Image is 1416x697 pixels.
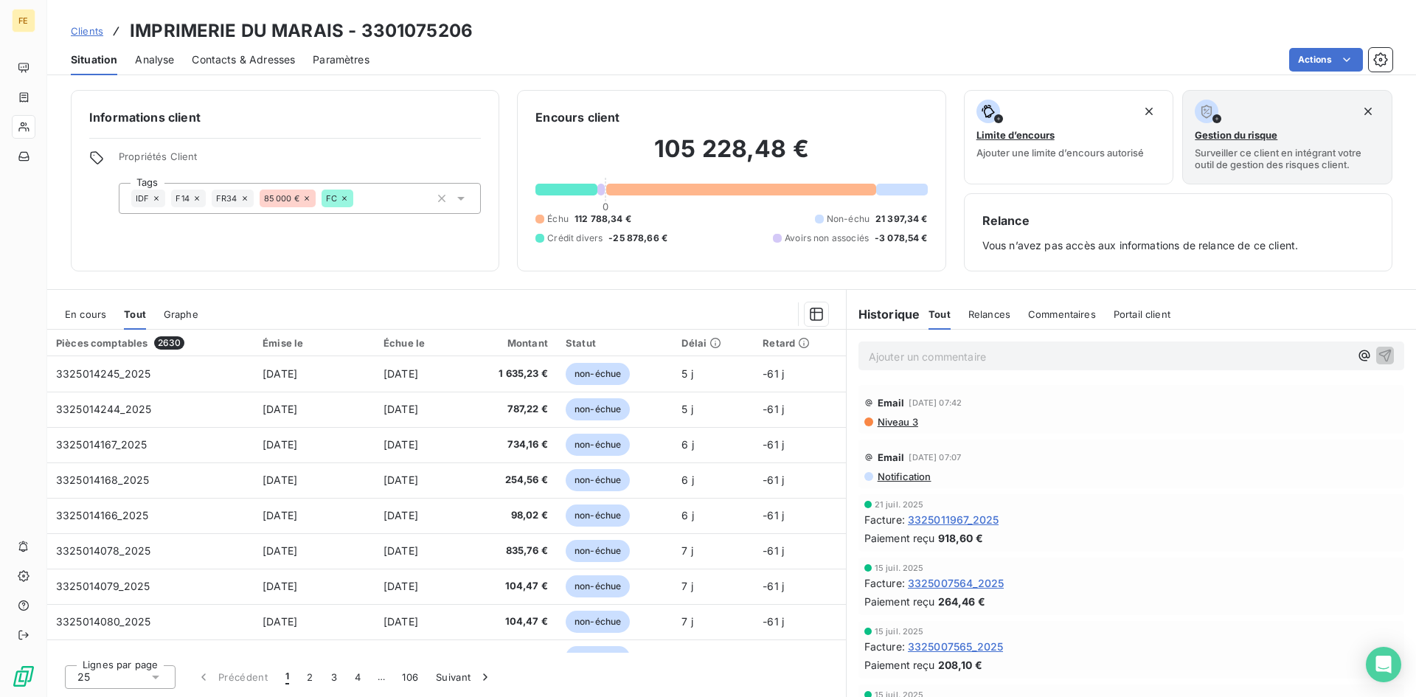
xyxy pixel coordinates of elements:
[763,544,784,557] span: -61 j
[263,580,297,592] span: [DATE]
[566,363,630,385] span: non-échue
[681,615,693,628] span: 7 j
[878,397,905,409] span: Email
[603,201,608,212] span: 0
[566,575,630,597] span: non-échue
[383,337,449,349] div: Échue le
[763,474,784,486] span: -61 j
[875,212,928,226] span: 21 397,34 €
[864,530,935,546] span: Paiement reçu
[566,434,630,456] span: non-échue
[56,403,151,415] span: 3325014244_2025
[56,509,148,521] span: 3325014166_2025
[353,192,365,205] input: Ajouter une valeur
[878,451,905,463] span: Email
[681,474,693,486] span: 6 j
[467,544,548,558] span: 835,76 €
[763,580,784,592] span: -61 j
[875,627,924,636] span: 15 juil. 2025
[135,52,174,67] span: Analyse
[263,651,297,663] span: [DATE]
[847,305,920,323] h6: Historique
[154,336,185,350] span: 2630
[864,512,905,527] span: Facture :
[263,544,297,557] span: [DATE]
[968,308,1010,320] span: Relances
[875,564,924,572] span: 15 juil. 2025
[566,504,630,527] span: non-échue
[369,665,393,689] span: …
[56,474,149,486] span: 3325014168_2025
[982,212,1374,229] h6: Relance
[56,580,150,592] span: 3325014079_2025
[763,615,784,628] span: -61 j
[56,651,151,663] span: 3325013994_2025
[864,594,935,609] span: Paiement reçu
[547,232,603,245] span: Crédit divers
[1114,308,1170,320] span: Portail client
[164,308,198,320] span: Graphe
[467,508,548,523] span: 98,02 €
[681,337,745,349] div: Délai
[763,403,784,415] span: -61 j
[263,438,297,451] span: [DATE]
[56,615,150,628] span: 3325014080_2025
[876,416,918,428] span: Niveau 3
[313,52,369,67] span: Paramètres
[383,474,418,486] span: [DATE]
[681,651,698,663] span: 10 j
[566,398,630,420] span: non-échue
[566,469,630,491] span: non-échue
[56,336,245,350] div: Pièces comptables
[964,90,1174,184] button: Limite d’encoursAjouter une limite d’encours autorisé
[982,212,1374,253] div: Vous n’avez pas accès aux informations de relance de ce client.
[263,509,297,521] span: [DATE]
[864,575,905,591] span: Facture :
[467,337,548,349] div: Montant
[976,129,1055,141] span: Limite d’encours
[56,438,147,451] span: 3325014167_2025
[124,308,146,320] span: Tout
[467,367,548,381] span: 1 635,23 €
[136,194,149,203] span: IDF
[938,530,983,546] span: 918,60 €
[77,670,90,684] span: 25
[383,403,418,415] span: [DATE]
[192,52,295,67] span: Contacts & Adresses
[71,24,103,38] a: Clients
[130,18,473,44] h3: IMPRIMERIE DU MARAIS - 3301075206
[383,580,418,592] span: [DATE]
[264,194,299,203] span: 85 000 €
[566,540,630,562] span: non-échue
[12,9,35,32] div: FE
[908,639,1003,654] span: 3325007565_2025
[763,367,784,380] span: -61 j
[285,670,289,684] span: 1
[763,651,784,663] span: -61 j
[575,212,631,226] span: 112 788,34 €
[909,453,961,462] span: [DATE] 07:07
[875,232,928,245] span: -3 078,54 €
[681,509,693,521] span: 6 j
[535,134,927,178] h2: 105 228,48 €
[547,212,569,226] span: Échu
[277,662,298,693] button: 1
[681,544,693,557] span: 7 j
[566,337,664,349] div: Statut
[326,194,337,203] span: FC
[876,471,931,482] span: Notification
[681,367,693,380] span: 5 j
[56,367,150,380] span: 3325014245_2025
[763,438,784,451] span: -61 j
[119,150,481,171] span: Propriétés Client
[383,509,418,521] span: [DATE]
[89,108,481,126] h6: Informations client
[976,147,1144,159] span: Ajouter une limite d’encours autorisé
[383,615,418,628] span: [DATE]
[1289,48,1363,72] button: Actions
[467,614,548,629] span: 104,47 €
[864,639,905,654] span: Facture :
[681,403,693,415] span: 5 j
[71,25,103,37] span: Clients
[681,438,693,451] span: 6 j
